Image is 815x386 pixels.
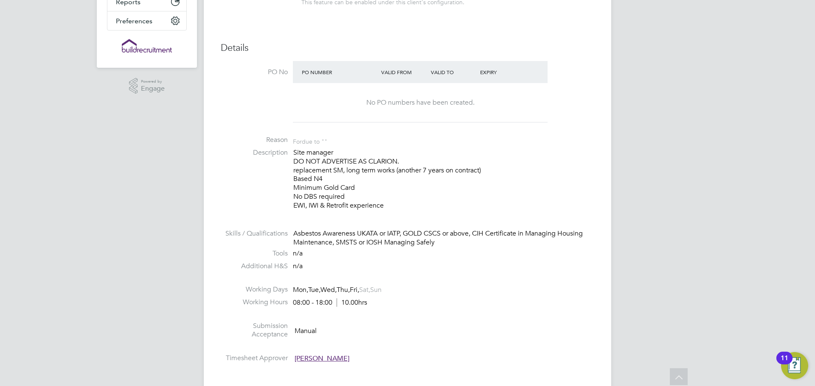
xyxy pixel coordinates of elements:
[320,286,337,294] span: Wed,
[301,98,539,107] div: No PO numbers have been created.
[293,298,367,307] div: 08:00 - 18:00
[337,298,367,307] span: 10.00hrs
[107,39,187,53] a: Go to home page
[221,354,288,363] label: Timesheet Approver
[379,64,429,80] div: Valid From
[295,354,349,363] span: [PERSON_NAME]
[221,322,288,339] label: Submission Acceptance
[221,148,288,157] label: Description
[221,298,288,307] label: Working Hours
[293,286,308,294] span: Mon,
[221,68,288,77] label: PO No
[429,64,478,80] div: Valid To
[781,358,788,369] div: 11
[221,42,594,54] h3: Details
[337,286,350,294] span: Thu,
[300,64,379,80] div: PO Number
[370,286,382,294] span: Sun
[293,229,594,247] div: Asbestos Awareness UKATA or IATP, GOLD CSCS or above, CIH Certificate in Managing Housing Mainten...
[221,229,288,238] label: Skills / Qualifications
[107,11,186,30] button: Preferences
[221,249,288,258] label: Tools
[122,39,172,53] img: buildrec-logo-retina.png
[293,249,303,258] span: n/a
[293,136,327,145] div: For due to ""
[781,352,808,379] button: Open Resource Center, 11 new notifications
[295,326,317,335] span: Manual
[141,85,165,92] span: Engage
[221,285,288,294] label: Working Days
[293,148,594,210] p: Site manager DO NOT ADVERTISE AS CLARION. replacement SM, long term works (another 7 years on con...
[221,136,288,144] label: Reason
[478,64,528,80] div: Expiry
[359,286,370,294] span: Sat,
[293,262,303,270] span: n/a
[116,17,152,25] span: Preferences
[141,78,165,85] span: Powered by
[308,286,320,294] span: Tue,
[221,262,288,271] label: Additional H&S
[350,286,359,294] span: Fri,
[129,78,165,94] a: Powered byEngage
